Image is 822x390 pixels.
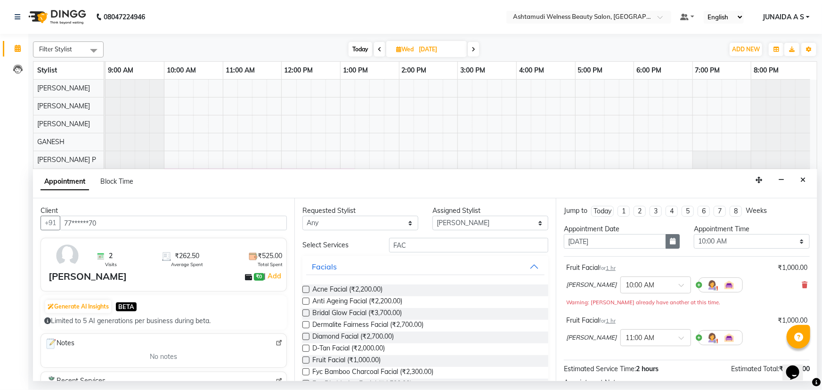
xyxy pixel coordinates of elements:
a: 2:00 PM [399,64,429,77]
span: Acne Facial (₹2,200.00) [312,284,383,296]
span: Visits [105,261,117,268]
span: [PERSON_NAME] [37,102,90,110]
a: 10:00 AM [164,64,198,77]
div: Assigned Stylist [432,206,548,216]
span: ₹2,000.00 [779,365,810,373]
span: Appointment [41,173,89,190]
span: ₹0 [254,273,264,281]
b: 08047224946 [104,4,145,30]
span: GANESH [37,138,65,146]
span: D-Tan Facial (₹2,000.00) [312,343,385,355]
div: Appointment Notes [564,378,810,388]
div: Client [41,206,287,216]
span: Recent Services [45,376,106,387]
img: Hairdresser.png [707,332,718,343]
a: 9:00 AM [106,64,136,77]
a: 11:00 AM [223,64,257,77]
span: Fyc Bamboo Charcoal Facial (₹2,300.00) [312,367,433,379]
button: Generate AI Insights [45,300,111,313]
small: Warning: [PERSON_NAME] already have another at this time. [566,299,720,306]
li: 3 [650,206,662,217]
li: 4 [666,206,678,217]
div: Select Services [295,240,382,250]
div: Fruit Facial [566,263,616,273]
img: Interior.png [724,332,735,343]
span: Total Spent [258,261,283,268]
span: [PERSON_NAME] [37,84,90,92]
span: Wed [394,46,416,53]
span: Fruit Facial (₹1,000.00) [312,355,381,367]
li: 8 [730,206,742,217]
span: Filter Stylist [39,45,72,53]
span: [PERSON_NAME] P [37,155,96,164]
div: Weeks [746,206,767,216]
a: 1:00 PM [341,64,370,77]
span: Estimated Service Time: [564,365,636,373]
span: Block Time [100,177,133,186]
small: for [599,265,616,271]
span: [PERSON_NAME] [37,120,90,128]
li: 6 [698,206,710,217]
span: Estimated Total: [731,365,779,373]
span: ₹262.50 [175,251,199,261]
span: JUNAIDA A S [763,12,804,22]
span: [PERSON_NAME] [566,333,617,342]
span: 1 hr [606,265,616,271]
li: 2 [634,206,646,217]
span: ADD NEW [732,46,760,53]
input: yyyy-mm-dd [564,234,666,249]
span: Anti Ageing Facial (₹2,200.00) [312,296,402,308]
div: ₹1,000.00 [778,316,807,325]
span: Notes [45,338,74,350]
a: 7:00 PM [693,64,723,77]
span: 2 [109,251,113,261]
input: Search by service name [389,238,548,252]
small: for [599,317,616,324]
li: 5 [682,206,694,217]
iframe: chat widget [782,352,813,381]
span: | [264,270,283,282]
span: No notes [150,352,177,362]
span: [PERSON_NAME] [566,280,617,290]
a: Add [266,270,283,282]
button: ADD NEW [730,43,762,56]
span: Dermalite Fairness Facial (₹2,700.00) [312,320,423,332]
button: +91 [41,216,60,230]
span: Today [349,42,372,57]
div: [PERSON_NAME] [49,269,127,284]
a: 6:00 PM [634,64,664,77]
input: 2025-09-03 [416,42,463,57]
span: 1 hr [606,317,616,324]
span: Bridal Glow Facial (₹3,700.00) [312,308,402,320]
a: 3:00 PM [458,64,488,77]
button: Close [796,173,810,187]
input: Search by Name/Mobile/Email/Code [60,216,287,230]
img: Interior.png [724,279,735,291]
img: Hairdresser.png [707,279,718,291]
div: Requested Stylist [302,206,418,216]
a: 8:00 PM [751,64,781,77]
div: Facials [312,261,337,272]
div: Appointment Date [564,224,680,234]
span: Diamond Facial (₹2,700.00) [312,332,394,343]
li: 7 [714,206,726,217]
div: Jump to [564,206,587,216]
span: Average Spent [171,261,203,268]
a: 12:00 PM [282,64,315,77]
span: Stylist [37,66,57,74]
a: 5:00 PM [576,64,605,77]
span: 2 hours [636,365,659,373]
img: avatar [54,242,81,269]
div: ₹1,000.00 [778,263,807,273]
div: Limited to 5 AI generations per business during beta. [44,316,283,326]
img: logo [24,4,89,30]
span: ₹525.00 [258,251,282,261]
span: BETA [116,302,137,311]
div: Today [594,206,611,216]
div: Fruit Facial [566,316,616,325]
li: 1 [618,206,630,217]
button: Facials [306,258,545,275]
div: Appointment Time [694,224,810,234]
a: 4:00 PM [517,64,546,77]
